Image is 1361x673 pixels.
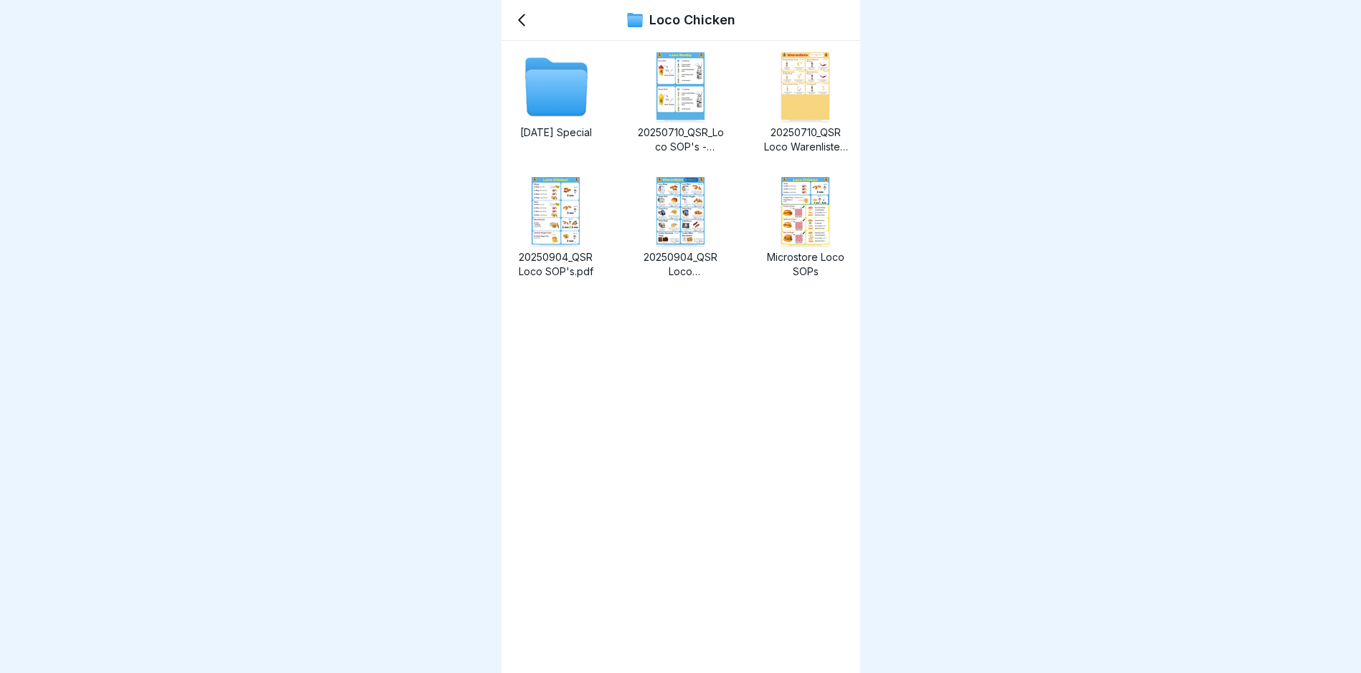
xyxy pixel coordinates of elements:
p: [DATE] Special [513,125,599,140]
p: 20250710_QSR Loco Warenliste - Slush.pdf [763,125,849,154]
p: Microstore Loco SOPs [763,250,849,279]
p: 20250904_QSR Loco SOP's.pdf [513,250,599,279]
p: 20250710_QSR_Loco SOP's - Slush.pdf [638,125,724,154]
p: Loco Chicken [649,12,735,28]
img: image thumbnail [532,177,580,246]
a: image thumbnail20250904_QSR Loco Warenliste.pdf [638,177,724,279]
a: image thumbnail20250904_QSR Loco SOP's.pdf [513,177,599,279]
img: image thumbnail [656,52,705,121]
img: image thumbnail [656,177,705,246]
img: image thumbnail [781,177,829,246]
a: [DATE] Special [513,52,599,154]
a: image thumbnail20250710_QSR Loco Warenliste - Slush.pdf [763,52,849,154]
a: image thumbnailMicrostore Loco SOPs [763,177,849,279]
p: 20250904_QSR Loco Warenliste.pdf [638,250,724,279]
a: image thumbnail20250710_QSR_Loco SOP's - Slush.pdf [638,52,724,154]
img: image thumbnail [781,52,829,121]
